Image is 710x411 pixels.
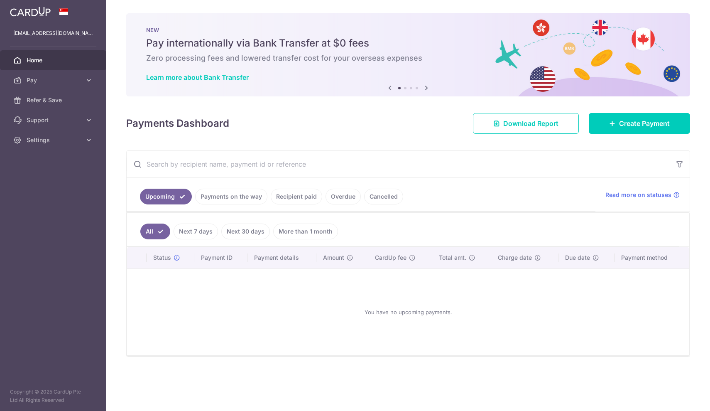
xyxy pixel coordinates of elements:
[140,224,170,239] a: All
[589,113,690,134] a: Create Payment
[140,189,192,204] a: Upcoming
[195,189,267,204] a: Payments on the way
[323,253,344,262] span: Amount
[127,151,670,177] input: Search by recipient name, payment id or reference
[619,118,670,128] span: Create Payment
[146,37,670,50] h5: Pay internationally via Bank Transfer at $0 fees
[498,253,532,262] span: Charge date
[503,118,558,128] span: Download Report
[27,136,81,144] span: Settings
[146,73,249,81] a: Learn more about Bank Transfer
[27,76,81,84] span: Pay
[126,116,229,131] h4: Payments Dashboard
[605,191,671,199] span: Read more on statuses
[137,276,679,349] div: You have no upcoming payments.
[153,253,171,262] span: Status
[27,116,81,124] span: Support
[473,113,579,134] a: Download Report
[375,253,406,262] span: CardUp fee
[364,189,403,204] a: Cancelled
[439,253,466,262] span: Total amt.
[27,56,81,64] span: Home
[247,247,316,268] th: Payment details
[273,224,338,239] a: More than 1 month
[126,13,690,96] img: Bank transfer banner
[326,189,361,204] a: Overdue
[194,247,247,268] th: Payment ID
[146,53,670,63] h6: Zero processing fees and lowered transfer cost for your overseas expenses
[146,27,670,33] p: NEW
[605,191,680,199] a: Read more on statuses
[27,96,81,104] span: Refer & Save
[565,253,590,262] span: Due date
[10,7,51,17] img: CardUp
[174,224,218,239] a: Next 7 days
[13,29,93,37] p: [EMAIL_ADDRESS][DOMAIN_NAME]
[221,224,270,239] a: Next 30 days
[271,189,322,204] a: Recipient paid
[615,247,689,268] th: Payment method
